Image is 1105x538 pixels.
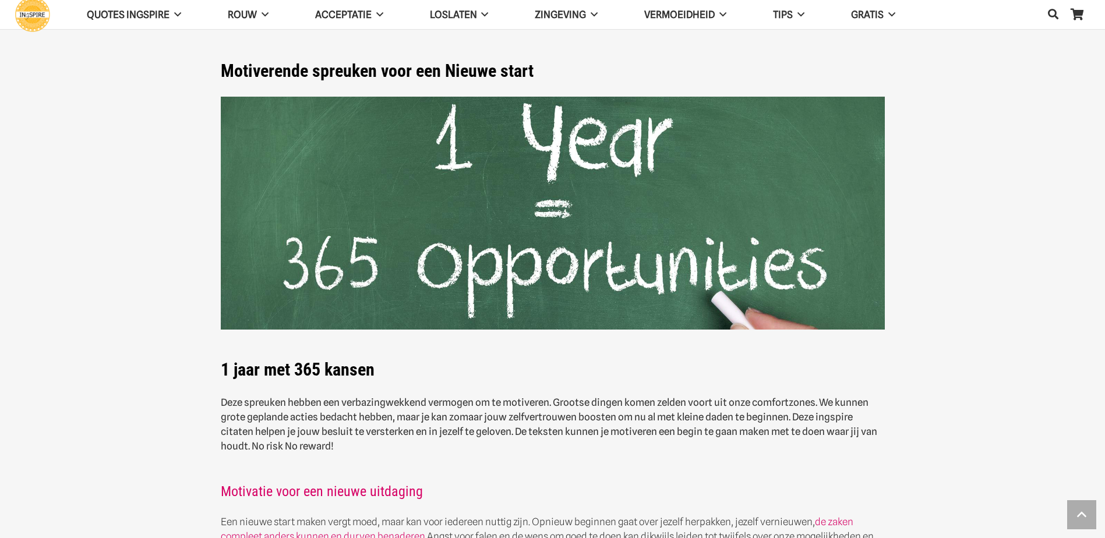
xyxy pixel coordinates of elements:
a: Zoeken [1042,1,1065,29]
strong: Deze spreuken hebben een verbazingwekkend vermogen om te motiveren. Grootse dingen komen zelden v... [221,397,877,452]
h1: Motiverende spreuken voor een Nieuwe start [221,61,885,82]
span: VERMOEIDHEID [644,9,715,20]
span: Loslaten [430,9,477,20]
span: QUOTES INGSPIRE [87,9,170,20]
span: ROUW [228,9,257,20]
span: GRATIS [851,9,884,20]
img: Motivatie spreuken met motiverende teksten van ingspire over de moed niet opgeven en meer werkgeluk [221,97,885,330]
a: Terug naar top [1067,500,1096,529]
span: TIPS [773,9,793,20]
span: Zingeving [535,9,586,20]
a: Motivatie voor een nieuwe uitdaging [221,483,423,500]
span: Acceptatie [315,9,372,20]
h1: 1 jaar met 365 kansen [221,345,885,381]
